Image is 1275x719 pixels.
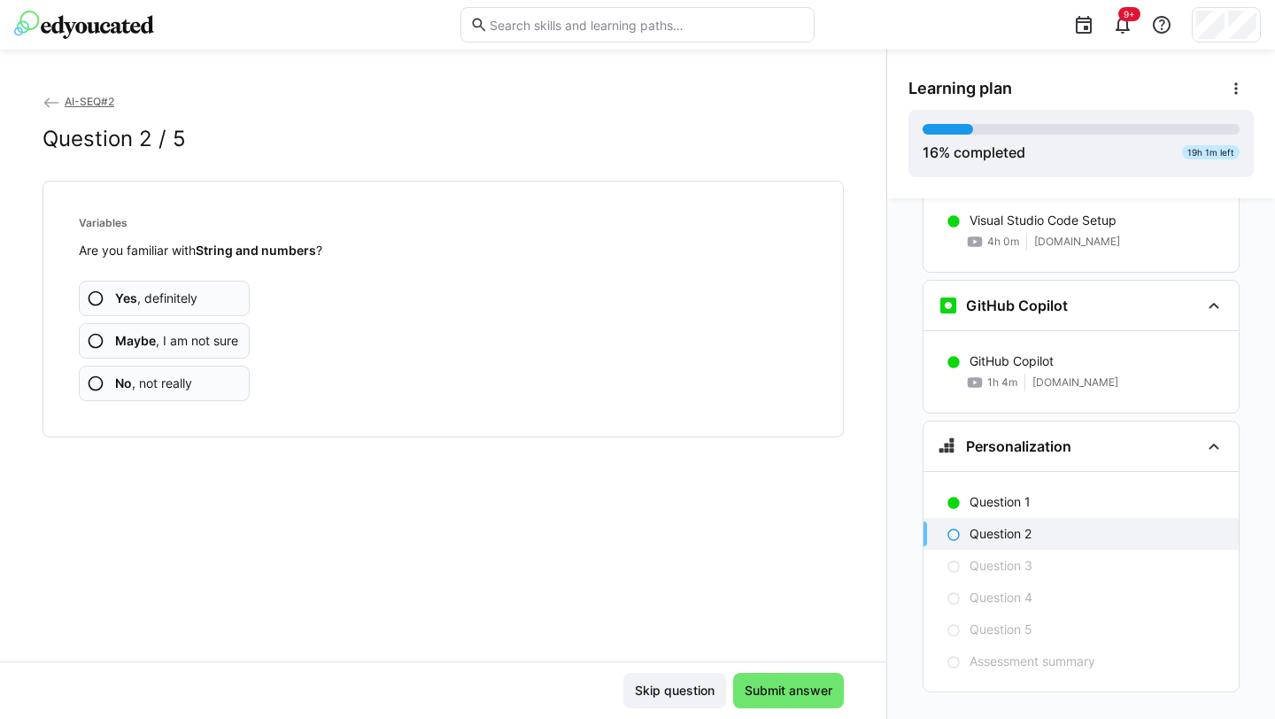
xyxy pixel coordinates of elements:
div: 19h 1m left [1182,145,1240,159]
span: [DOMAIN_NAME] [1034,235,1120,249]
p: Visual Studio Code Setup [970,212,1117,229]
span: Skip question [632,682,717,700]
b: Yes [115,290,137,305]
span: AI-SEQ#2 [65,95,114,108]
strong: String and numbers [196,243,316,258]
span: 9+ [1124,9,1135,19]
p: Question 1 [970,493,1031,511]
span: 16 [923,143,939,161]
p: Question 2 [970,525,1032,543]
p: Question 4 [970,589,1032,607]
button: Submit answer [733,673,844,708]
span: [DOMAIN_NAME] [1032,375,1118,390]
b: Maybe [115,333,156,348]
h3: Personalization [966,437,1071,455]
span: Are you familiar with ? [79,243,322,258]
input: Search skills and learning paths… [488,17,805,33]
p: GitHub Copilot [970,352,1054,370]
div: % completed [923,142,1025,163]
h3: GitHub Copilot [966,297,1068,314]
p: Question 5 [970,621,1032,638]
a: AI-SEQ#2 [42,95,114,108]
p: Assessment summary [970,653,1095,670]
span: Submit answer [742,682,835,700]
h2: Question 2 / 5 [42,126,186,152]
button: Skip question [623,673,726,708]
span: 4h 0m [987,235,1019,249]
span: , I am not sure [115,332,238,350]
span: , not really [115,375,192,392]
span: 1h 4m [987,375,1017,390]
b: No [115,375,132,390]
span: Learning plan [908,79,1012,98]
span: , definitely [115,290,197,307]
h4: Variables [79,217,807,229]
p: Question 3 [970,557,1032,575]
